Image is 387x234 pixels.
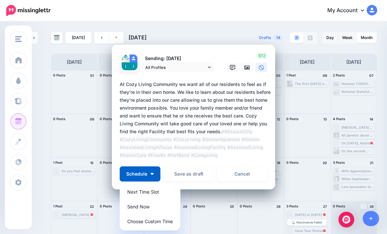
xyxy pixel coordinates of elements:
img: AATXAJwXBereLsZzQQyevehie2bHBJGNg0dJVBSCQ2x9s96-c-63355.png [122,62,130,70]
span: 872 [256,53,267,59]
button: Save as draft [164,166,214,181]
span: Schedule [126,172,147,176]
a: Send Now [122,200,178,213]
a: Next Time Slot [122,185,178,198]
div: Open Intercom Messenger [338,212,354,227]
span: All Profiles [145,64,206,71]
a: Cancel [217,166,267,181]
img: 128024324_105427171412829_2479315512812947979_n-bsa110760.jpg [122,54,130,62]
a: All Profiles [142,63,214,72]
p: Sending: [DATE] [142,55,214,62]
a: Choose Custom Time [122,215,178,228]
img: arrow-down-white.png [151,173,154,175]
img: AATXAJwXBereLsZzQQyevehie2bHBJGNg0dJVBSCQ2x9s96-c-63355.png [130,62,137,70]
div: Schedule [120,183,180,230]
div: At Cozy Living Community we want all of our residents to feel as if they’re in their own home. We... [120,80,271,159]
img: user_default_image.png [130,54,137,62]
button: Schedule [120,166,160,181]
